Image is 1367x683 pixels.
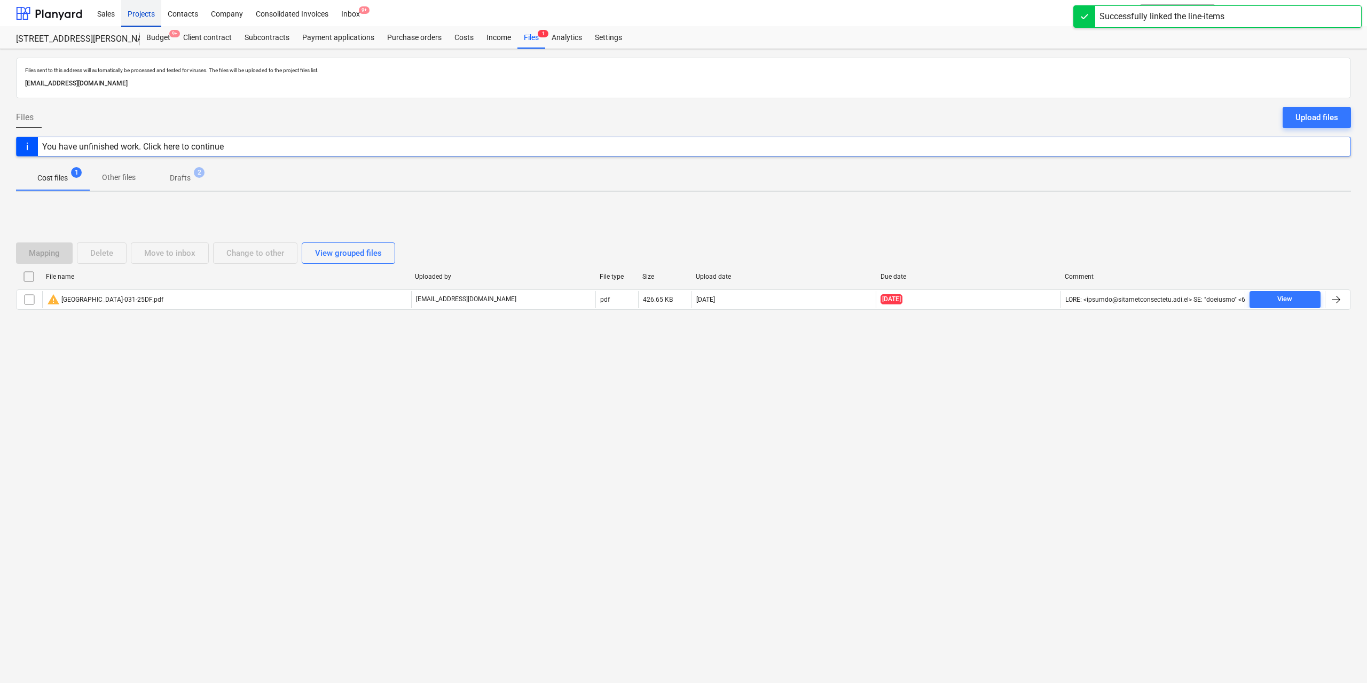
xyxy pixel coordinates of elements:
[194,167,205,178] span: 2
[46,273,406,280] div: File name
[296,27,381,49] a: Payment applications
[881,273,1057,280] div: Due date
[517,27,545,49] a: Files1
[177,27,238,49] a: Client contract
[1250,291,1321,308] button: View
[517,27,545,49] div: Files
[47,293,163,306] div: [GEOGRAPHIC_DATA]-031-25DF.pdf
[169,30,180,37] span: 9+
[881,294,902,304] span: [DATE]
[315,246,382,260] div: View grouped files
[538,30,548,37] span: 1
[600,273,634,280] div: File type
[16,111,34,124] span: Files
[600,296,610,303] div: pdf
[545,27,588,49] a: Analytics
[140,27,177,49] a: Budget9+
[588,27,628,49] a: Settings
[696,273,872,280] div: Upload date
[238,27,296,49] a: Subcontracts
[16,34,127,45] div: [STREET_ADDRESS][PERSON_NAME]
[1283,107,1351,128] button: Upload files
[696,296,715,303] div: [DATE]
[1277,293,1292,305] div: View
[359,6,370,14] span: 9+
[643,296,673,303] div: 426.65 KB
[25,67,1342,74] p: Files sent to this address will automatically be processed and tested for viruses. The files will...
[1099,10,1224,23] div: Successfully linked the line-items
[1065,273,1241,280] div: Comment
[25,78,1342,89] p: [EMAIL_ADDRESS][DOMAIN_NAME]
[480,27,517,49] a: Income
[1314,632,1367,683] iframe: Chat Widget
[140,27,177,49] div: Budget
[415,273,591,280] div: Uploaded by
[42,142,224,152] div: You have unfinished work. Click here to continue
[302,242,395,264] button: View grouped files
[381,27,448,49] a: Purchase orders
[102,172,136,183] p: Other files
[170,172,191,184] p: Drafts
[448,27,480,49] a: Costs
[71,167,82,178] span: 1
[642,273,687,280] div: Size
[416,295,516,304] p: [EMAIL_ADDRESS][DOMAIN_NAME]
[1295,111,1338,124] div: Upload files
[37,172,68,184] p: Cost files
[47,293,60,306] span: warning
